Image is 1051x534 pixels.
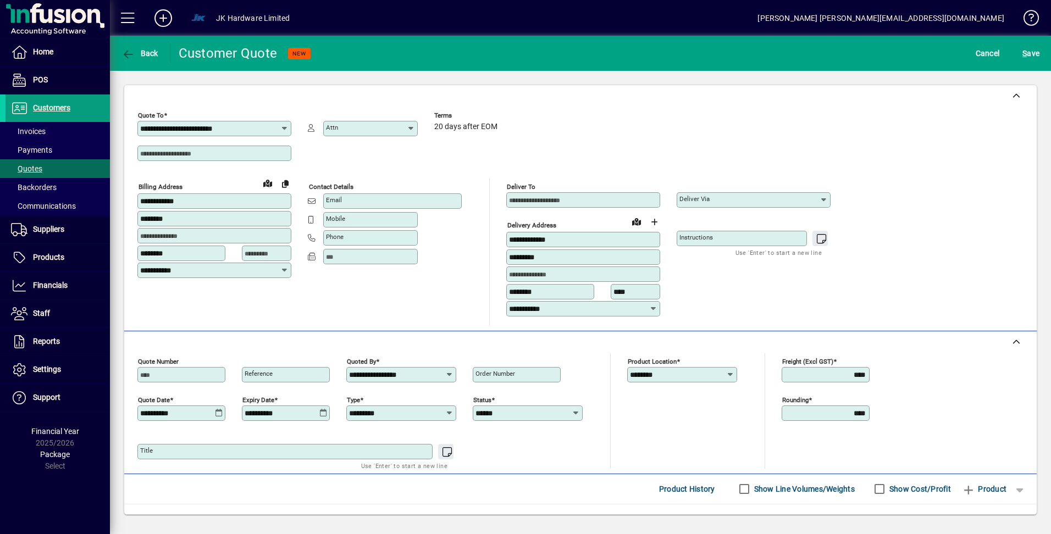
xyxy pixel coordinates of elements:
[973,43,1003,63] button: Cancel
[976,44,1000,62] span: Cancel
[33,75,48,84] span: POS
[5,122,110,141] a: Invoices
[645,213,663,231] button: Choose address
[5,356,110,383] a: Settings
[5,141,110,159] a: Payments
[11,146,52,154] span: Payments
[33,225,64,233] span: Suppliers
[31,427,79,436] span: Financial Year
[1022,49,1027,58] span: S
[146,8,181,28] button: Add
[5,197,110,215] a: Communications
[326,233,344,241] mat-label: Phone
[140,447,153,454] mat-label: Title
[659,480,715,498] span: Product History
[361,459,447,472] mat-hint: Use 'Enter' to start a new line
[121,49,158,58] span: Back
[475,370,515,377] mat-label: Order number
[292,50,306,57] span: NEW
[326,215,345,222] mat-label: Mobile
[40,450,70,459] span: Package
[347,357,376,365] mat-label: Quoted by
[347,396,360,403] mat-label: Type
[259,174,276,192] a: View on map
[5,66,110,94] a: POS
[5,384,110,411] a: Support
[5,178,110,197] a: Backorders
[245,370,273,377] mat-label: Reference
[434,123,497,131] span: 20 days after EOM
[679,195,710,203] mat-label: Deliver via
[5,328,110,355] a: Reports
[5,300,110,327] a: Staff
[119,43,161,63] button: Back
[276,175,294,192] button: Copy to Delivery address
[473,396,491,403] mat-label: Status
[507,183,535,191] mat-label: Deliver To
[33,103,70,112] span: Customers
[33,337,60,346] span: Reports
[782,357,833,365] mat-label: Freight (excl GST)
[216,9,290,27] div: JK Hardware Limited
[138,112,164,119] mat-label: Quote To
[679,233,713,241] mat-label: Instructions
[1020,43,1042,63] button: Save
[33,365,61,374] span: Settings
[962,480,1006,498] span: Product
[757,9,1004,27] div: [PERSON_NAME] [PERSON_NAME][EMAIL_ADDRESS][DOMAIN_NAME]
[33,393,60,402] span: Support
[956,479,1012,499] button: Product
[326,124,338,131] mat-label: Attn
[11,164,42,173] span: Quotes
[628,213,645,230] a: View on map
[181,8,216,28] button: Profile
[326,196,342,204] mat-label: Email
[735,246,822,259] mat-hint: Use 'Enter' to start a new line
[179,44,278,62] div: Customer Quote
[434,112,500,119] span: Terms
[33,253,64,262] span: Products
[5,272,110,299] a: Financials
[887,483,951,494] label: Show Cost/Profit
[33,47,53,56] span: Home
[11,183,57,192] span: Backorders
[1015,2,1037,38] a: Knowledge Base
[5,159,110,178] a: Quotes
[138,396,170,403] mat-label: Quote date
[782,396,809,403] mat-label: Rounding
[138,357,179,365] mat-label: Quote number
[11,127,46,136] span: Invoices
[5,244,110,271] a: Products
[110,43,170,63] app-page-header-button: Back
[628,357,677,365] mat-label: Product location
[33,281,68,290] span: Financials
[11,202,76,210] span: Communications
[752,483,855,494] label: Show Line Volumes/Weights
[33,309,50,318] span: Staff
[655,479,720,499] button: Product History
[5,216,110,243] a: Suppliers
[1022,44,1039,62] span: ave
[5,38,110,66] a: Home
[242,396,274,403] mat-label: Expiry date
